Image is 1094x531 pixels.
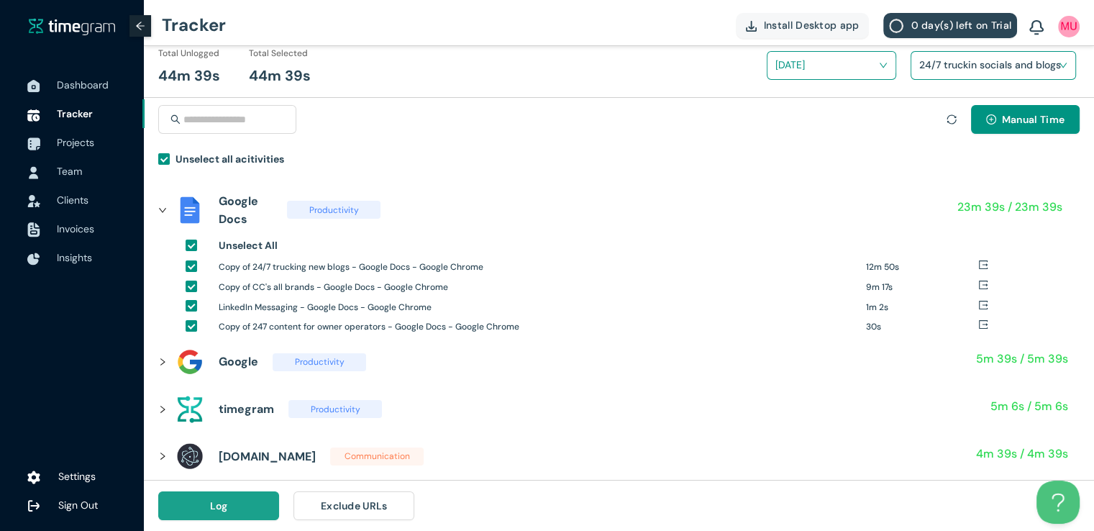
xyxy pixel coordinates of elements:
[866,301,978,314] h1: 1m 2s
[288,400,382,418] span: Productivity
[330,448,424,466] span: Communication
[219,448,316,466] h1: [DOMAIN_NAME]
[978,260,988,270] span: export
[947,114,957,124] span: sync
[978,300,988,310] span: export
[58,470,96,483] span: Settings
[1002,112,1065,127] span: Manual Time
[27,499,40,512] img: logOut.ca60ddd252d7bab9102ea2608abe0238.svg
[57,78,109,91] span: Dashboard
[158,452,167,460] span: right
[27,195,40,207] img: InvoiceIcon
[29,17,115,35] img: timegram
[176,151,284,167] h1: Unselect all acitivities
[210,498,228,514] span: Log
[919,54,1088,76] h1: 24/7 truckin socials and blogs
[158,491,279,520] button: Log
[219,281,855,294] h1: Copy of CC's all brands - Google Docs - Google Chrome
[27,137,40,150] img: ProjectIcon
[1029,20,1044,36] img: BellIcon
[219,320,855,334] h1: Copy of 247 content for owner operators - Google Docs - Google Chrome
[986,114,996,126] span: plus-circle
[957,198,1062,216] h1: 23m 39s / 23m 39s
[219,301,855,314] h1: LinkedIn Messaging - Google Docs - Google Chrome
[57,251,92,264] span: Insights
[219,260,855,274] h1: Copy of 24/7 trucking new blogs - Google Docs - Google Chrome
[1058,16,1080,37] img: UserIcon
[27,166,40,179] img: UserIcon
[249,65,311,87] h1: 44m 39s
[990,397,1068,415] h1: 5m 6s / 5m 6s
[57,165,82,178] span: Team
[57,107,93,120] span: Tracker
[170,114,181,124] span: search
[158,47,219,60] h1: Total Unlogged
[978,319,988,330] span: export
[158,358,167,366] span: right
[978,280,988,290] span: export
[57,136,94,149] span: Projects
[287,201,380,219] span: Productivity
[976,350,1068,368] h1: 5m 39s / 5m 39s
[249,47,308,60] h1: Total Selected
[971,105,1080,134] button: plus-circleManual Time
[883,13,1017,38] button: 0 day(s) left on Trial
[135,21,145,31] span: arrow-left
[27,470,40,484] img: settings.78e04af822cf15d41b38c81147b09f22.svg
[866,260,978,274] h1: 12m 50s
[57,194,88,206] span: Clients
[219,400,274,418] h1: timegram
[158,405,167,414] span: right
[27,109,40,122] img: TimeTrackerIcon
[27,222,40,237] img: InvoiceIcon
[27,80,40,93] img: DashboardIcon
[293,491,414,520] button: Exclude URLs
[158,65,220,87] h1: 44m 39s
[746,21,757,32] img: DownloadApp
[1036,481,1080,524] iframe: Toggle Customer Support
[176,442,204,471] img: assets%2Ficons%2Felectron-logo.png
[219,353,258,371] h1: Google
[176,395,204,424] img: assets%2Ficons%2Ftg.png
[866,281,978,294] h1: 9m 17s
[158,206,167,214] span: right
[219,237,278,253] h1: Unselect All
[976,445,1068,463] h1: 4m 39s / 4m 39s
[176,196,204,224] img: assets%2Ficons%2Fdocs_official.png
[764,17,860,33] span: Install Desktop app
[176,348,204,376] img: assets%2Ficons%2Ficons8-google-240.png
[58,499,98,512] span: Sign Out
[911,17,1011,33] span: 0 day(s) left on Trial
[736,13,870,38] button: Install Desktop app
[321,498,388,514] span: Exclude URLs
[866,320,978,334] h1: 30s
[27,253,40,265] img: InsightsIcon
[57,222,94,235] span: Invoices
[273,353,366,371] span: Productivity
[162,4,226,47] h1: Tracker
[219,192,273,228] h1: Google Docs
